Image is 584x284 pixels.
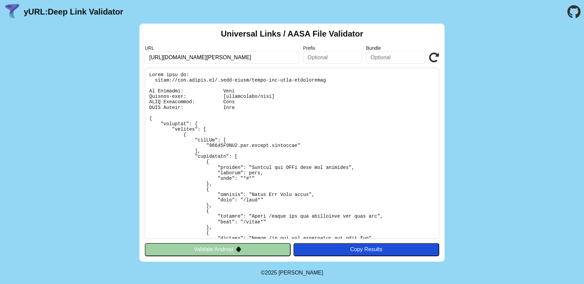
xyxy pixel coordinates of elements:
a: Michael Ibragimchayev's Personal Site [278,270,323,276]
a: yURL:Deep Link Validator [24,7,123,17]
button: Copy Results [293,243,439,256]
img: yURL Logo [3,3,21,21]
img: droidIcon.svg [236,246,241,252]
input: Optional [366,51,425,64]
button: Validate Android [145,243,291,256]
label: URL [145,45,299,51]
div: Copy Results [297,246,436,253]
input: Required [145,51,299,64]
label: Bundle [366,45,425,51]
span: 2025 [265,270,277,276]
footer: © [261,262,323,284]
label: Prefix [303,45,362,51]
h2: Universal Links / AASA File Validator [221,29,363,39]
pre: Lorem ipsu do: sitam://con.adipis.el/.sedd-eiusm/tempo-inc-utla-etdoloremag Al Enimadmi: Veni Qui... [145,68,439,239]
input: Optional [303,51,362,64]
